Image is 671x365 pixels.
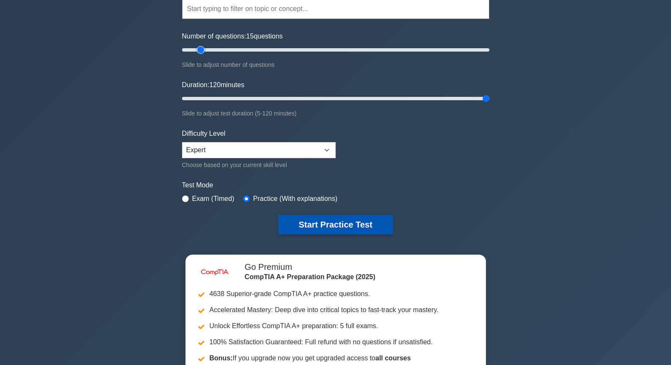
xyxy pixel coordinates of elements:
[253,194,337,204] label: Practice (With explanations)
[209,81,221,88] span: 120
[246,33,254,40] span: 15
[182,180,489,190] label: Test Mode
[182,60,489,70] div: Slide to adjust number of questions
[182,108,489,118] div: Slide to adjust test duration (5-120 minutes)
[278,215,392,234] button: Start Practice Test
[192,194,235,204] label: Exam (Timed)
[182,31,283,41] label: Number of questions: questions
[182,129,226,139] label: Difficulty Level
[182,80,245,90] label: Duration: minutes
[182,160,336,170] div: Choose based on your current skill level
